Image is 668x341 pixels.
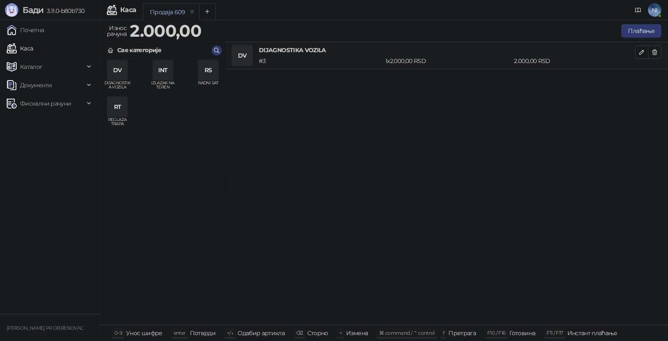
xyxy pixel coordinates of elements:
div: Сторно [307,328,328,338]
span: Каталог [20,58,43,75]
span: Фискални рачуни [20,95,71,112]
div: Инстант плаћање [567,328,617,338]
div: RT [107,97,127,117]
h4: DIJAGNOSTIKA VOZILA [259,45,635,55]
button: Плаћање [621,24,661,38]
strong: 2.000,00 [130,20,201,41]
span: ↑/↓ [227,330,233,336]
img: Logo [5,3,18,17]
span: ⌘ command / ⌃ control [379,330,435,336]
a: Документација [631,3,645,17]
span: 3.11.0-b80b730 [43,7,84,15]
span: Бади [23,5,43,15]
a: Почетна [7,22,44,38]
div: DV [107,60,127,80]
a: Каса [7,40,33,57]
div: Одабир артикла [238,328,285,338]
span: F11 / F17 [547,330,563,336]
div: INT [153,60,173,80]
div: Потврди [190,328,216,338]
div: Износ рачуна [105,23,128,39]
div: Претрага [448,328,476,338]
div: # 3 [257,56,384,66]
small: [PERSON_NAME] PR OBRENOVAC [7,325,83,331]
span: IZLAZAK NA TEREN [149,81,176,93]
span: Документи [20,77,52,93]
div: Измена [346,328,368,338]
span: REGLAZA TRAPA [104,118,131,130]
div: RS [198,60,218,80]
span: f [443,330,444,336]
span: + [339,330,342,336]
div: grid [101,58,225,325]
span: DIJAGNOSTIKA VOZILA [104,81,131,93]
span: 0-9 [114,330,122,336]
span: RADNI SAT [195,81,222,93]
span: ⌫ [296,330,303,336]
span: NI [648,3,661,17]
span: F10 / F16 [487,330,505,336]
div: Продаја 609 [150,8,185,17]
button: remove [187,8,197,15]
div: Унос шифре [126,328,162,338]
button: Add tab [199,3,216,20]
div: Каса [120,7,136,13]
div: Све категорије [117,45,161,55]
div: 2.000,00 RSD [512,56,637,66]
span: enter [174,330,186,336]
div: 1 x 2.000,00 RSD [384,56,512,66]
div: DV [232,45,252,66]
div: Готовина [509,328,535,338]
